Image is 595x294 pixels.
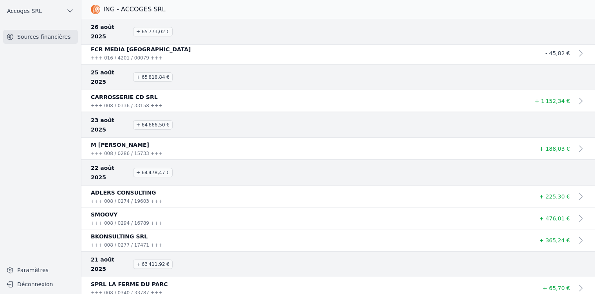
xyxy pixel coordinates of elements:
a: CARROSSERIE CD SRL +++ 008 / 0336 / 33158 +++ + 1 152,34 € [81,90,595,112]
p: SPRL LA FERME DU PARC [91,280,523,289]
span: + 64 478,47 € [133,168,173,177]
a: M [PERSON_NAME] +++ 008 / 0286 / 15733 +++ + 188,03 € [81,138,595,160]
span: + 476,01 € [539,215,570,222]
span: + 1 152,34 € [535,98,570,104]
span: - 45,82 € [545,50,570,56]
p: +++ 016 / 4201 / 00079 +++ [91,54,266,62]
span: + 65 773,02 € [133,27,173,36]
p: +++ 008 / 0286 / 15733 +++ [91,150,266,157]
span: 23 août 2025 [91,115,128,134]
button: Accoges SRL [3,5,78,17]
span: + 365,24 € [539,237,570,243]
a: BKONSULTING SRL +++ 008 / 0277 / 17471 +++ + 365,24 € [81,229,595,251]
a: SMOOVY +++ 008 / 0294 / 16789 +++ + 476,01 € [81,207,595,229]
a: ADLERS CONSULTING +++ 008 / 0274 / 19603 +++ + 225,30 € [81,186,595,207]
span: + 65 818,84 € [133,72,173,82]
img: ING - ACCOGES SRL [91,5,100,14]
span: Accoges SRL [7,7,42,15]
span: + 225,30 € [539,193,570,200]
span: 22 août 2025 [91,163,128,182]
span: + 64 666,50 € [133,120,173,130]
p: BKONSULTING SRL [91,232,523,241]
span: 21 août 2025 [91,255,128,274]
a: Paramètres [3,264,78,276]
h3: ING - ACCOGES SRL [103,5,166,14]
a: Sources financières [3,30,78,44]
span: + 63 411,92 € [133,260,173,269]
span: 26 août 2025 [91,22,128,41]
p: CARROSSERIE CD SRL [91,92,523,102]
a: FCR MEDIA [GEOGRAPHIC_DATA] +++ 016 / 4201 / 00079 +++ - 45,82 € [81,42,595,64]
p: +++ 008 / 0277 / 17471 +++ [91,241,266,249]
p: +++ 008 / 0336 / 33158 +++ [91,102,266,110]
span: 25 août 2025 [91,68,128,87]
p: +++ 008 / 0274 / 19603 +++ [91,197,266,205]
p: FCR MEDIA [GEOGRAPHIC_DATA] [91,45,523,54]
span: + 188,03 € [539,146,570,152]
p: +++ 008 / 0294 / 16789 +++ [91,219,266,227]
p: M [PERSON_NAME] [91,140,523,150]
p: ADLERS CONSULTING [91,188,523,197]
span: + 65,70 € [543,285,570,291]
button: Déconnexion [3,278,78,290]
p: SMOOVY [91,210,523,219]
